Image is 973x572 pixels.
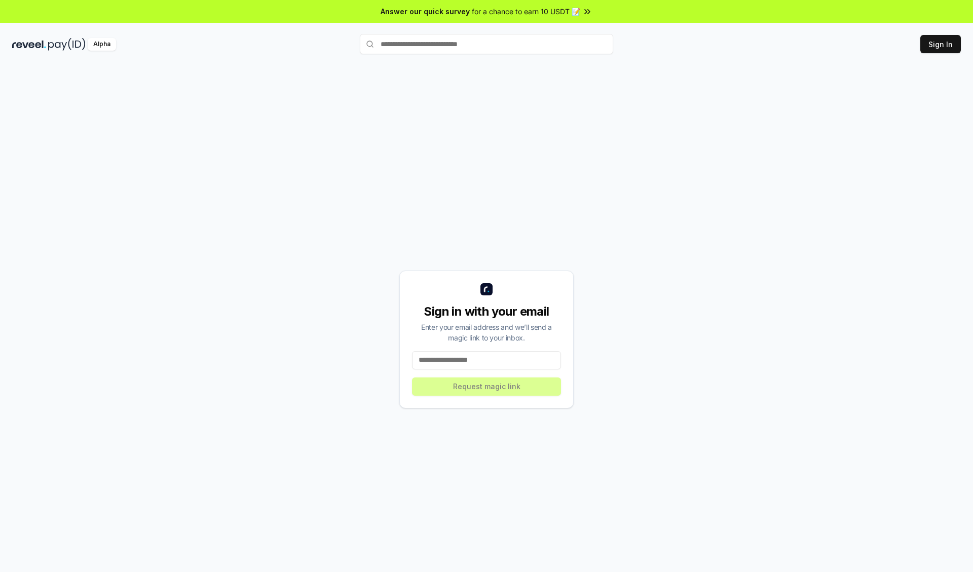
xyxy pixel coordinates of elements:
span: Answer our quick survey [381,6,470,17]
div: Alpha [88,38,116,51]
img: pay_id [48,38,86,51]
div: Enter your email address and we’ll send a magic link to your inbox. [412,322,561,343]
img: reveel_dark [12,38,46,51]
img: logo_small [480,283,493,295]
div: Sign in with your email [412,303,561,320]
button: Sign In [920,35,961,53]
span: for a chance to earn 10 USDT 📝 [472,6,580,17]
